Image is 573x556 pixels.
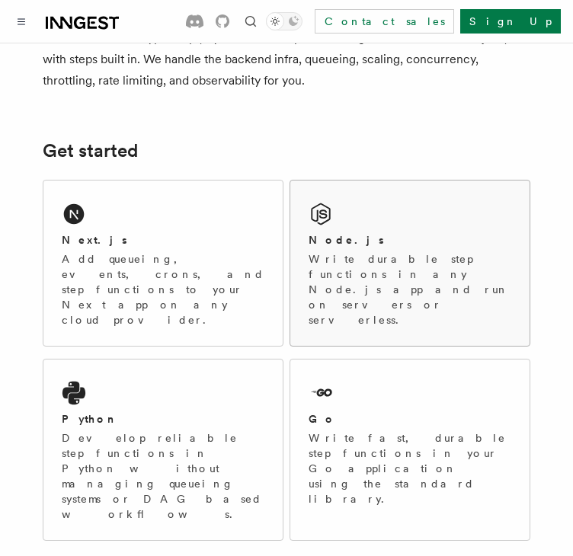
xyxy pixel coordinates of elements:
p: Write durable step functions in any Node.js app and run on servers or serverless. [309,251,511,328]
p: Write fast, durable step functions in your Go application using the standard library. [309,430,511,506]
button: Toggle navigation [12,12,30,30]
a: Get started [43,140,138,161]
button: Find something... [242,12,260,30]
a: Node.jsWrite durable step functions in any Node.js app and run on servers or serverless. [290,180,530,347]
h2: Node.js [309,232,384,248]
p: Develop reliable step functions in Python without managing queueing systems or DAG based workflows. [62,430,264,522]
a: Sign Up [460,9,561,34]
h2: Go [309,411,336,427]
a: Next.jsAdd queueing, events, crons, and step functions to your Next app on any cloud provider. [43,180,283,347]
h2: Next.js [62,232,127,248]
button: Toggle dark mode [266,12,303,30]
a: Contact sales [315,9,454,34]
a: GoWrite fast, durable step functions in your Go application using the standard library. [290,359,530,541]
h2: Python [62,411,118,427]
p: Add queueing, events, crons, and step functions to your Next app on any cloud provider. [62,251,264,328]
a: PythonDevelop reliable step functions in Python without managing queueing systems or DAG based wo... [43,359,283,541]
p: Write functions in TypeScript, Python or Go to power background and scheduled jobs, with steps bu... [43,27,530,91]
